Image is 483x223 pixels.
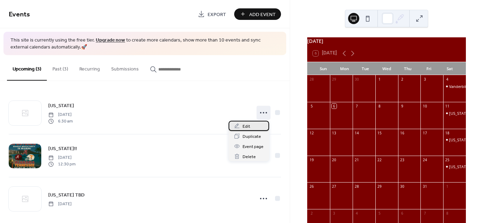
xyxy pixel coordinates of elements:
div: Wed [376,62,397,75]
div: 9 [400,104,405,109]
span: [DATE] [48,201,72,207]
div: 8 [445,211,450,216]
span: Edit [243,123,250,130]
a: Export [193,8,231,20]
span: Add Event [249,11,276,18]
div: Sun [313,62,334,75]
a: Upgrade now [96,36,125,45]
div: South Carolina TBD [443,164,466,169]
div: 2 [309,211,314,216]
div: 17 [423,131,427,135]
span: Duplicate [243,133,261,140]
div: [US_STATE] TBD [449,164,478,169]
button: Past (3) [47,55,74,80]
button: Recurring [74,55,106,80]
div: 7 [354,104,359,109]
div: 18 [445,131,450,135]
div: 30 [354,77,359,82]
div: 6 [400,211,405,216]
span: Events [9,8,30,21]
div: Missouri [443,111,466,116]
div: 28 [309,77,314,82]
div: 5 [377,211,382,216]
div: 27 [332,184,337,189]
div: 15 [377,131,382,135]
div: 19 [309,157,314,162]
span: Export [208,11,226,18]
div: 1 [377,77,382,82]
div: 16 [400,131,405,135]
div: 14 [354,131,359,135]
a: [US_STATE] TBD [48,191,85,199]
span: [DATE] [48,155,75,161]
button: Submissions [106,55,144,80]
div: Vanderbilt Watch Party [443,84,466,89]
div: [US_STATE]!! [449,137,471,142]
span: Event page [243,143,264,150]
div: 26 [309,184,314,189]
span: 6:30 am [48,118,73,124]
button: Add Event [234,8,281,20]
div: 28 [354,184,359,189]
div: 11 [445,104,450,109]
div: 20 [332,157,337,162]
span: [DATE] [48,112,73,118]
div: [DATE] [307,37,466,45]
div: Tennessee!! [443,137,466,142]
div: 23 [400,157,405,162]
div: 10 [423,104,427,109]
div: 31 [423,184,427,189]
a: [US_STATE]!! [48,144,77,153]
div: 29 [332,77,337,82]
div: Sat [439,62,460,75]
a: [US_STATE] [48,102,74,110]
div: 25 [445,157,450,162]
div: 7 [423,211,427,216]
div: 3 [423,77,427,82]
div: [US_STATE] [449,111,469,116]
div: 2 [400,77,405,82]
div: Mon [334,62,355,75]
div: 30 [400,184,405,189]
div: 4 [445,77,450,82]
div: Thu [397,62,418,75]
div: 4 [354,211,359,216]
div: 3 [332,211,337,216]
div: Tue [355,62,376,75]
div: 6 [332,104,337,109]
div: 5 [309,104,314,109]
div: Fri [418,62,439,75]
span: 12:30 pm [48,161,75,167]
span: This site is currently using the free tier. to create more calendars, show more than 10 events an... [10,37,279,51]
button: Upcoming (3) [7,55,47,81]
div: 29 [377,184,382,189]
span: Delete [243,153,256,161]
div: 1 [445,184,450,189]
div: 13 [332,131,337,135]
div: 21 [354,157,359,162]
div: 8 [377,104,382,109]
div: 12 [309,131,314,135]
div: 22 [377,157,382,162]
div: 24 [423,157,427,162]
